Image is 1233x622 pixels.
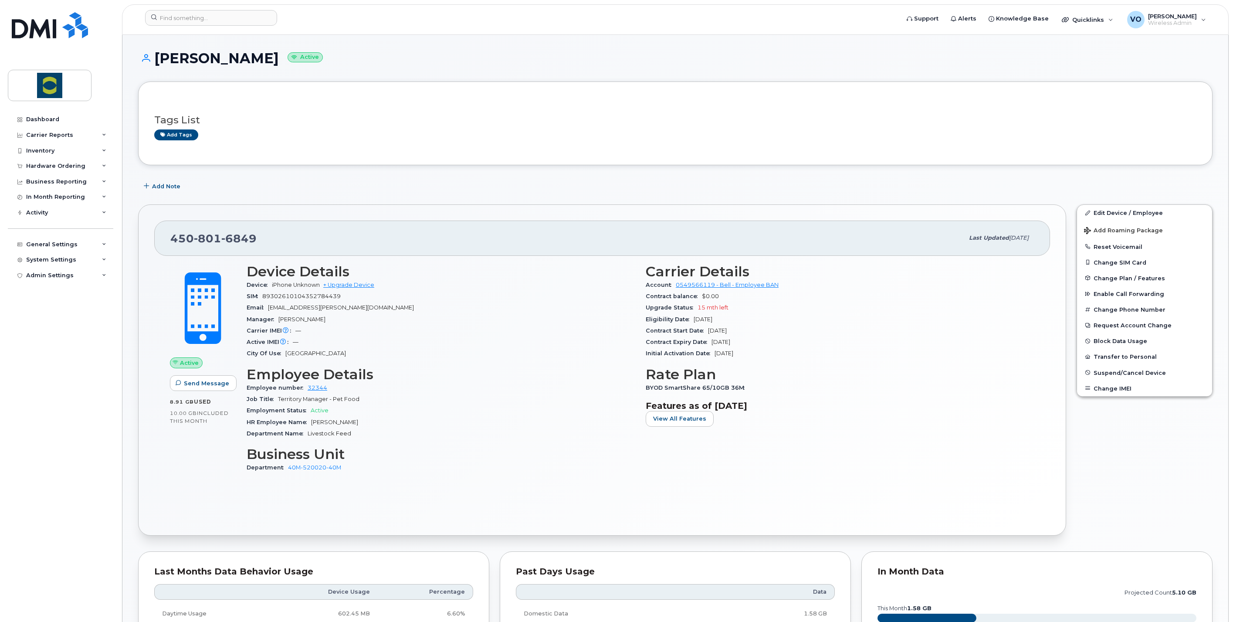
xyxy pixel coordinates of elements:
button: Add Roaming Package [1077,221,1212,239]
button: Change IMEI [1077,381,1212,396]
h3: Device Details [247,264,635,279]
h1: [PERSON_NAME] [138,51,1213,66]
a: Add tags [154,129,198,140]
span: Active [180,359,199,367]
span: Add Note [152,182,180,190]
th: Data [695,584,835,600]
span: — [295,327,301,334]
span: — [293,339,298,345]
span: Territory Manager - Pet Food [278,396,359,402]
a: Edit Device / Employee [1077,205,1212,221]
button: Block Data Usage [1077,333,1212,349]
span: 15 mth left [698,304,728,311]
span: Suspend/Cancel Device [1094,369,1166,376]
h3: Rate Plan [646,367,1034,382]
span: 8.91 GB [170,399,194,405]
span: Employment Status [247,407,311,414]
span: 801 [194,232,221,245]
th: Percentage [378,584,473,600]
span: [DATE] [694,316,712,323]
span: Job Title [247,396,278,402]
span: Employee number [247,384,308,391]
span: Carrier IMEI [247,327,295,334]
div: Last Months Data Behavior Usage [154,568,473,576]
button: Enable Call Forwarding [1077,286,1212,302]
span: View All Features [653,415,706,423]
span: Upgrade Status [646,304,698,311]
span: Initial Activation Date [646,350,715,357]
button: Send Message [170,375,237,391]
span: SIM [247,293,262,299]
button: Transfer to Personal [1077,349,1212,364]
span: Device [247,282,272,288]
span: used [194,398,211,405]
text: projected count [1125,589,1196,596]
span: HR Employee Name [247,419,311,425]
div: In Month Data [877,568,1196,576]
span: Active IMEI [247,339,293,345]
button: Change Plan / Features [1077,270,1212,286]
span: 89302610104352784439 [262,293,341,299]
span: Department [247,464,288,471]
span: Account [646,282,676,288]
span: [GEOGRAPHIC_DATA] [285,350,346,357]
tspan: 1.58 GB [907,605,932,612]
span: [DATE] [708,327,727,334]
span: Contract Start Date [646,327,708,334]
button: Add Note [138,178,188,194]
span: Change Plan / Features [1094,275,1165,281]
button: Change Phone Number [1077,302,1212,317]
span: Manager [247,316,278,323]
button: Change SIM Card [1077,255,1212,270]
span: BYOD SmartShare 65/10GB 36M [646,384,749,391]
span: Email [247,304,268,311]
span: [DATE] [711,339,730,345]
span: [PERSON_NAME] [311,419,358,425]
span: [PERSON_NAME] [278,316,325,323]
span: Active [311,407,329,414]
span: included this month [170,410,229,424]
h3: Tags List [154,115,1196,126]
span: [DATE] [1009,235,1029,241]
span: 450 [170,232,257,245]
h3: Business Unit [247,446,635,462]
span: City Of Use [247,350,285,357]
span: 6849 [221,232,257,245]
button: Suspend/Cancel Device [1077,365,1212,381]
a: 0549566119 - Bell - Employee BAN [676,282,779,288]
span: Department Name [247,430,308,437]
button: View All Features [646,411,714,427]
span: Last updated [969,235,1009,241]
span: 10.00 GB [170,410,197,416]
tspan: 5.10 GB [1172,589,1196,596]
span: $0.00 [702,293,719,299]
span: Eligibility Date [646,316,694,323]
a: 40M-520020-40M [288,464,341,471]
span: Enable Call Forwarding [1094,291,1164,297]
small: Active [288,52,323,62]
span: [DATE] [715,350,733,357]
span: Contract balance [646,293,702,299]
span: Livestock Feed [308,430,351,437]
text: this month [877,605,932,612]
button: Reset Voicemail [1077,239,1212,255]
div: Past Days Usage [516,568,835,576]
button: Request Account Change [1077,317,1212,333]
h3: Features as of [DATE] [646,401,1034,411]
h3: Employee Details [247,367,635,382]
span: iPhone Unknown [272,282,320,288]
span: Add Roaming Package [1084,227,1163,235]
h3: Carrier Details [646,264,1034,279]
span: Send Message [184,379,229,387]
span: Contract Expiry Date [646,339,711,345]
a: + Upgrade Device [323,282,374,288]
span: [EMAIL_ADDRESS][PERSON_NAME][DOMAIN_NAME] [268,304,414,311]
a: 32344 [308,384,327,391]
th: Device Usage [271,584,377,600]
